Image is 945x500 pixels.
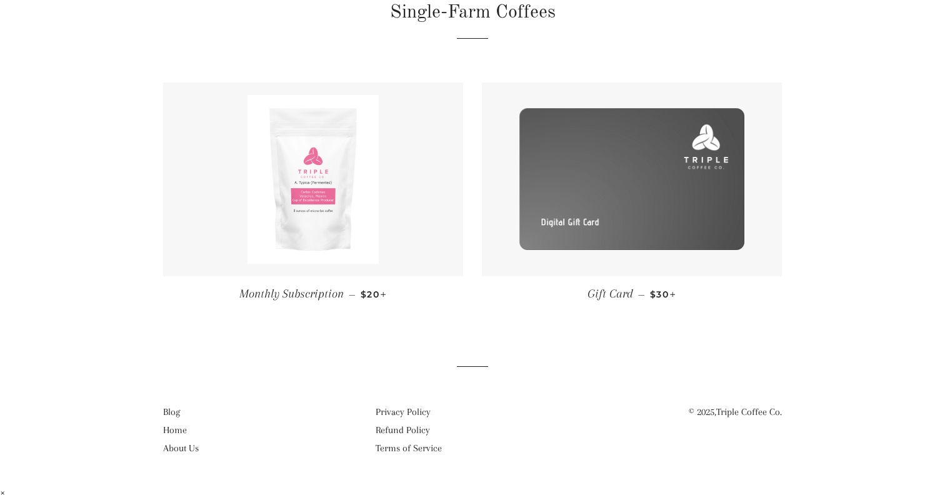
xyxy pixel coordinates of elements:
a: Home [163,424,187,436]
a: Monthly Subscription — $20 [163,276,463,312]
a: Gift Card-Gift Card-Triple Coffee Co. [482,82,782,276]
a: Gift Card — $30 [482,276,782,312]
a: Refund Policy [376,424,430,436]
span: Monthly Subscription [239,287,344,301]
img: Gift Card-Gift Card-Triple Coffee Co. [519,108,744,250]
a: Monthly Subscription [163,82,463,276]
span: $30 [650,289,676,300]
a: Blog [163,406,180,417]
a: About Us [163,442,199,454]
span: — [638,289,645,300]
img: Monthly Subscription [247,95,379,264]
span: — [349,289,356,300]
span: Gift Card [587,287,633,301]
a: Privacy Policy [376,406,431,417]
span: $20 [361,289,387,300]
a: Triple Coffee Co. [716,406,782,417]
p: © 2025, [588,404,782,420]
a: Terms of Service [376,442,442,454]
